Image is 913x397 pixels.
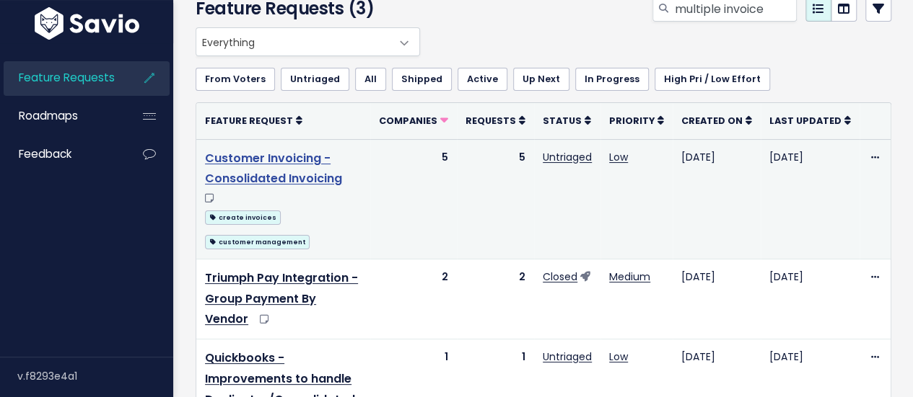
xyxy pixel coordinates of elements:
[609,150,628,164] a: Low
[466,113,525,128] a: Requests
[609,269,650,284] a: Medium
[609,113,664,128] a: Priority
[609,349,628,364] a: Low
[205,208,281,226] a: create invoices
[466,115,516,127] span: Requests
[4,99,120,133] a: Roadmaps
[458,68,507,91] a: Active
[4,138,120,171] a: Feedback
[281,68,349,91] a: Untriaged
[392,68,452,91] a: Shipped
[673,259,761,339] td: [DATE]
[196,68,275,91] a: From Voters
[769,115,842,127] span: Last Updated
[457,259,534,339] td: 2
[543,115,582,127] span: Status
[655,68,770,91] a: High Pri / Low Effort
[457,139,534,259] td: 5
[513,68,569,91] a: Up Next
[609,115,655,127] span: Priority
[673,139,761,259] td: [DATE]
[19,146,71,161] span: Feedback
[543,150,592,164] a: Untriaged
[31,7,143,40] img: logo-white.9d6f32f41409.svg
[761,259,860,339] td: [DATE]
[370,139,457,259] td: 5
[543,269,577,284] a: Closed
[196,28,390,55] span: Everything
[769,113,851,128] a: Last Updated
[370,259,457,339] td: 2
[205,235,310,249] span: customer management
[205,113,302,128] a: Feature Request
[379,113,448,128] a: Companies
[761,139,860,259] td: [DATE]
[196,68,891,91] ul: Filter feature requests
[355,68,386,91] a: All
[543,349,592,364] a: Untriaged
[19,70,115,85] span: Feature Requests
[379,115,437,127] span: Companies
[543,113,591,128] a: Status
[205,115,293,127] span: Feature Request
[205,150,342,187] a: Customer Invoicing - Consolidated Invoicing
[681,115,743,127] span: Created On
[17,357,173,395] div: v.f8293e4a1
[4,61,120,94] a: Feature Requests
[196,27,420,56] span: Everything
[575,68,649,91] a: In Progress
[681,113,752,128] a: Created On
[205,232,310,250] a: customer management
[19,108,78,123] span: Roadmaps
[205,210,281,225] span: create invoices
[205,269,358,328] a: Triumph Pay Integration - Group Payment By Vendor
